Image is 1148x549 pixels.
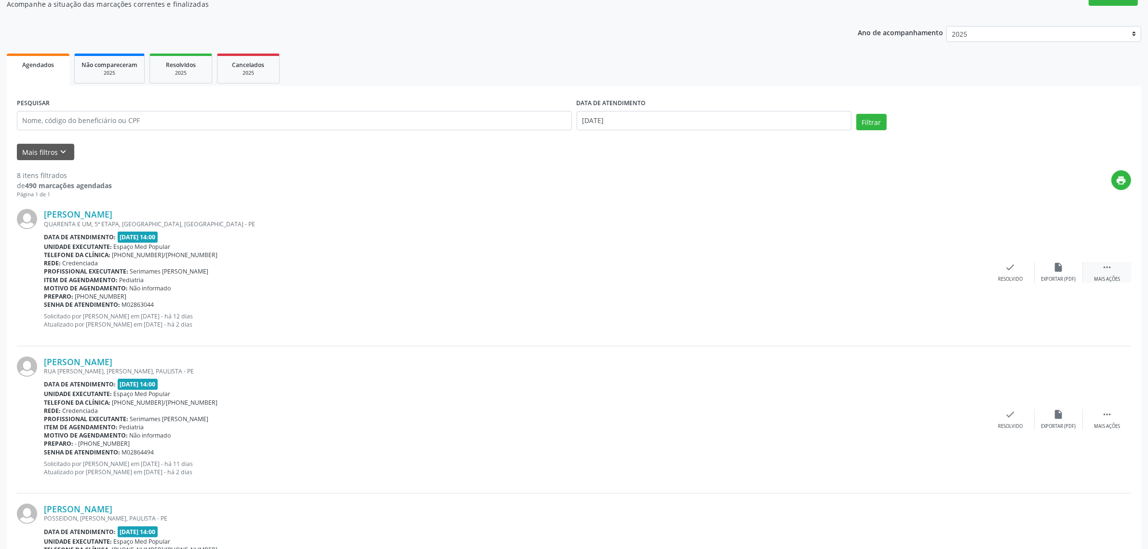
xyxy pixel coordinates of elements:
span: Serimames [PERSON_NAME] [130,415,209,423]
span: Não informado [130,431,171,439]
b: Preparo: [44,439,73,448]
i: check [1005,262,1016,273]
span: [PHONE_NUMBER] [75,292,127,301]
span: [DATE] 14:00 [118,232,158,243]
b: Item de agendamento: [44,276,118,284]
i: insert_drive_file [1053,262,1064,273]
b: Telefone da clínica: [44,251,110,259]
b: Unidade executante: [44,390,112,398]
div: Página 1 de 1 [17,191,112,199]
div: QUARENTA E UM, 5ª ETAPA, [GEOGRAPHIC_DATA], [GEOGRAPHIC_DATA] - PE [44,220,986,228]
span: Credenciada [63,407,98,415]
div: Mais ações [1094,276,1120,283]
div: Mais ações [1094,423,1120,430]
b: Senha de atendimento: [44,301,120,309]
a: [PERSON_NAME] [44,357,112,367]
button: Mais filtroskeyboard_arrow_down [17,144,74,161]
span: [DATE] 14:00 [118,379,158,390]
b: Data de atendimento: [44,380,116,388]
button: Filtrar [856,114,887,130]
p: Solicitado por [PERSON_NAME] em [DATE] - há 11 dias Atualizado por [PERSON_NAME] em [DATE] - há 2... [44,460,986,476]
span: - [PHONE_NUMBER] [75,439,130,448]
strong: 490 marcações agendadas [25,181,112,190]
span: Resolvidos [166,61,196,69]
p: Solicitado por [PERSON_NAME] em [DATE] - há 12 dias Atualizado por [PERSON_NAME] em [DATE] - há 2... [44,312,986,329]
div: POSSEIDON, [PERSON_NAME], PAULISTA - PE [44,514,986,522]
span: Serimames [PERSON_NAME] [130,267,209,275]
b: Unidade executante: [44,243,112,251]
i:  [1102,262,1112,273]
b: Rede: [44,259,61,267]
i:  [1102,409,1112,420]
img: img [17,504,37,524]
b: Item de agendamento: [44,423,118,431]
span: Espaço Med Popular [114,243,171,251]
span: Espaço Med Popular [114,390,171,398]
b: Senha de atendimento: [44,448,120,456]
i: insert_drive_file [1053,409,1064,420]
i: keyboard_arrow_down [58,147,69,157]
span: Credenciada [63,259,98,267]
div: Resolvido [998,276,1023,283]
img: img [17,357,37,377]
span: M02864494 [122,448,154,456]
div: Exportar (PDF) [1041,276,1076,283]
b: Telefone da clínica: [44,398,110,407]
b: Preparo: [44,292,73,301]
span: [PHONE_NUMBER]/[PHONE_NUMBER] [112,251,218,259]
i: check [1005,409,1016,420]
span: [PHONE_NUMBER]/[PHONE_NUMBER] [112,398,218,407]
b: Data de atendimento: [44,233,116,241]
span: Espaço Med Popular [114,537,171,546]
b: Profissional executante: [44,415,128,423]
label: DATA DE ATENDIMENTO [577,96,646,111]
b: Motivo de agendamento: [44,431,128,439]
div: 2025 [224,69,272,77]
span: [DATE] 14:00 [118,526,158,537]
div: 2025 [157,69,205,77]
span: Não compareceram [81,61,137,69]
b: Unidade executante: [44,537,112,546]
span: M02863044 [122,301,154,309]
input: Selecione um intervalo [577,111,851,130]
span: Pediatria [120,276,144,284]
div: de [17,180,112,191]
span: Cancelados [232,61,265,69]
a: [PERSON_NAME] [44,209,112,220]
img: img [17,209,37,229]
a: [PERSON_NAME] [44,504,112,514]
span: Não informado [130,284,171,292]
b: Profissional executante: [44,267,128,275]
input: Nome, código do beneficiário ou CPF [17,111,572,130]
div: RUA [PERSON_NAME], [PERSON_NAME], PAULISTA - PE [44,367,986,375]
div: 8 itens filtrados [17,170,112,180]
p: Ano de acompanhamento [858,26,943,38]
b: Rede: [44,407,61,415]
i: print [1116,175,1127,186]
div: Exportar (PDF) [1041,423,1076,430]
label: PESQUISAR [17,96,50,111]
span: Agendados [22,61,54,69]
span: Pediatria [120,423,144,431]
div: 2025 [81,69,137,77]
div: Resolvido [998,423,1023,430]
b: Motivo de agendamento: [44,284,128,292]
button: print [1111,170,1131,190]
b: Data de atendimento: [44,528,116,536]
